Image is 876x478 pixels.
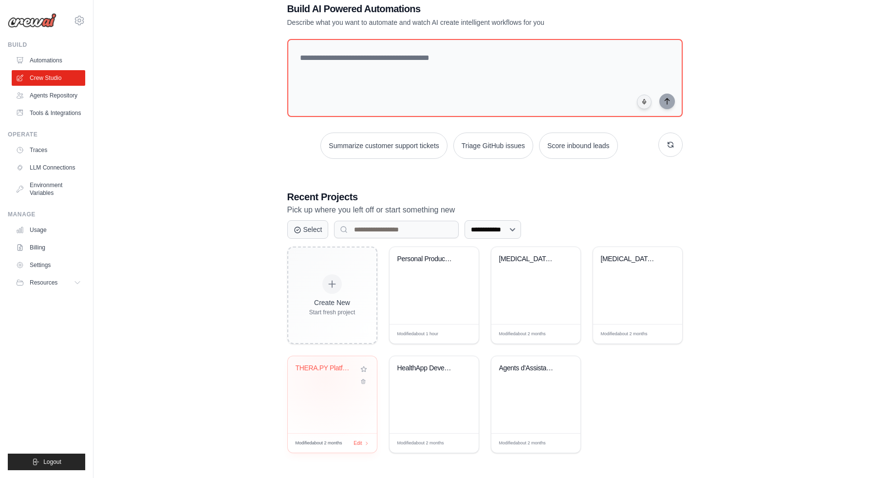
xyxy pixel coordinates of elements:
[12,222,85,238] a: Usage
[354,440,362,447] span: Edit
[397,364,456,373] div: HealthApp Development Team Automation
[287,220,329,239] button: Select
[8,13,56,28] img: Logo
[539,133,618,159] button: Score inbound leads
[12,177,85,201] a: Environment Variables
[12,105,85,121] a: Tools & Integrations
[8,41,85,49] div: Build
[499,255,558,264] div: Osteopathic Differential Diagnosis Analyzer
[12,88,85,103] a: Agents Repository
[358,377,369,386] button: Delete project
[287,18,615,27] p: Describe what you want to automate and watch AI create intelligent workflows for you
[358,364,369,375] button: Add to favorites
[455,330,464,338] span: Edit
[309,308,355,316] div: Start fresh project
[397,440,444,447] span: Modified about 2 months
[12,240,85,255] a: Billing
[12,275,85,290] button: Resources
[8,210,85,218] div: Manage
[287,190,683,204] h3: Recent Projects
[397,255,456,264] div: Personal Productivity & Project Management Assistant
[455,440,464,447] span: Edit
[499,364,558,373] div: Agents d'Assistance Métier pour Thérapeutes
[557,440,565,447] span: Edit
[601,331,648,338] span: Modified about 2 months
[12,160,85,175] a: LLM Connections
[296,364,354,373] div: THERA.PY Platform Development Team
[557,330,565,338] span: Edit
[453,133,533,159] button: Triage GitHub issues
[397,331,439,338] span: Modified about 1 hour
[12,53,85,68] a: Automations
[499,331,546,338] span: Modified about 2 months
[320,133,447,159] button: Summarize customer support tickets
[287,204,683,216] p: Pick up where you left off or start something new
[601,255,660,264] div: Osteopathic Expert Consortium - JSON File Analysis
[287,2,615,16] h1: Build AI Powered Automations
[43,458,61,466] span: Logout
[296,440,342,447] span: Modified about 2 months
[8,131,85,138] div: Operate
[637,95,652,109] button: Click to speak your automation idea
[30,279,57,287] span: Resources
[8,454,85,470] button: Logout
[658,133,683,157] button: Get new suggestions
[309,298,355,307] div: Create New
[659,330,667,338] span: Edit
[12,70,85,86] a: Crew Studio
[12,142,85,158] a: Traces
[12,257,85,273] a: Settings
[499,440,546,447] span: Modified about 2 months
